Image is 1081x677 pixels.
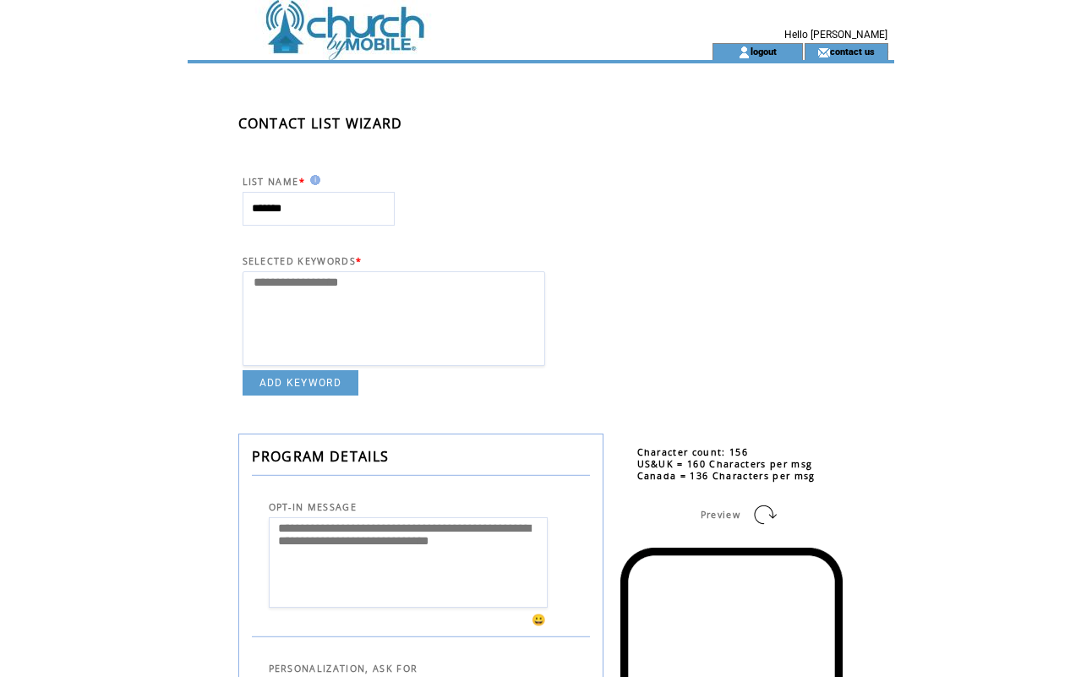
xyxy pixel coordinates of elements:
[269,663,418,674] span: PERSONALIZATION, ASK FOR
[817,46,830,59] img: contact_us_icon.gif
[305,175,320,185] img: help.gif
[637,470,816,482] span: Canada = 136 Characters per msg
[738,46,751,59] img: account_icon.gif
[243,255,357,267] span: SELECTED KEYWORDS
[252,447,390,466] span: PROGRAM DETAILS
[637,458,813,470] span: US&UK = 160 Characters per msg
[637,446,749,458] span: Character count: 156
[238,114,403,133] span: CONTACT LIST WIZARD
[751,46,777,57] a: logout
[269,501,358,513] span: OPT-IN MESSAGE
[532,612,547,627] span: 😀
[830,46,875,57] a: contact us
[701,509,740,521] span: Preview
[243,176,299,188] span: LIST NAME
[243,370,359,396] a: ADD KEYWORD
[784,29,887,41] span: Hello [PERSON_NAME]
